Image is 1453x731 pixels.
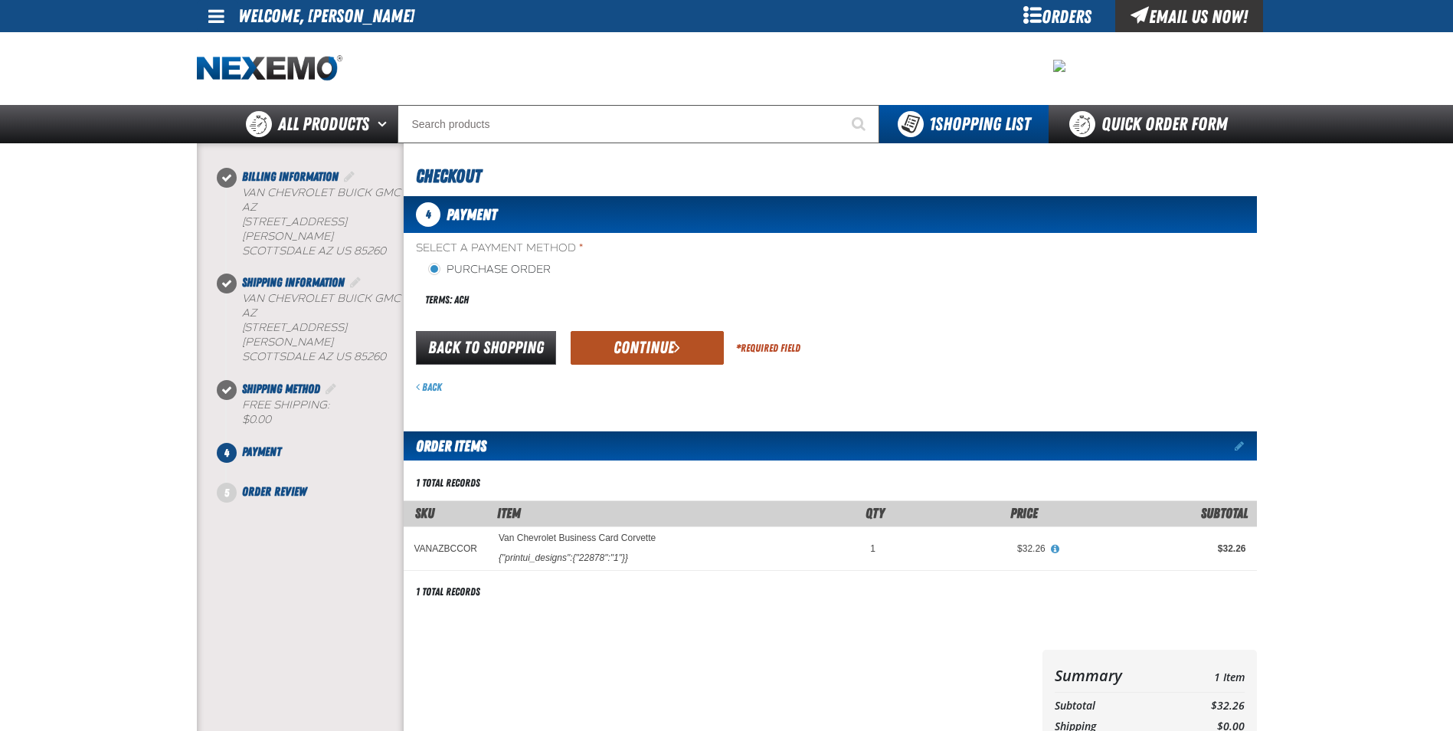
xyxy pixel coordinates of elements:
[242,382,320,396] span: Shipping Method
[1201,505,1248,521] span: Subtotal
[335,350,351,363] span: US
[1010,505,1038,521] span: Price
[1067,543,1246,555] div: $32.26
[242,444,281,459] span: Payment
[242,292,401,320] span: Van Chevrolet Buick GMC AZ
[1053,60,1065,72] img: 8bea3d79dea9a6967ba044f15c6516f9.jpeg
[398,105,879,143] input: Search
[1055,662,1172,689] th: Summary
[242,244,315,257] span: SCOTTSDALE
[318,350,332,363] span: AZ
[227,483,404,501] li: Order Review. Step 5 of 5. Not Completed
[404,526,488,570] td: VANAZBCCOR
[227,168,404,274] li: Billing Information. Step 1 of 5. Completed
[1171,696,1244,716] td: $32.26
[415,505,434,521] a: SKU
[227,274,404,379] li: Shipping Information. Step 2 of 5. Completed
[318,244,332,257] span: AZ
[416,202,440,227] span: 4
[447,205,497,224] span: Payment
[416,381,442,393] a: Back
[841,105,879,143] button: Start Searching
[428,263,551,277] label: Purchase Order
[736,341,800,356] div: Required Field
[227,443,404,483] li: Payment. Step 4 of 5. Not Completed
[416,476,480,490] div: 1 total records
[416,284,830,316] div: Terms: ACH
[416,585,480,599] div: 1 total records
[242,169,339,184] span: Billing Information
[242,186,401,214] span: Van Chevrolet Buick GMC AZ
[1046,543,1065,556] button: View All Prices for Van Chevrolet Business Card Corvette
[278,110,369,138] span: All Products
[416,331,556,365] a: Back to Shopping
[242,215,347,243] span: [STREET_ADDRESS][PERSON_NAME]
[499,552,628,564] div: {"printui_designs":{"22878":"1"}}
[372,105,398,143] button: Open All Products pages
[354,350,386,363] bdo: 85260
[428,263,440,275] input: Purchase Order
[404,431,486,461] h2: Order Items
[571,331,724,365] button: Continue
[1171,662,1244,689] td: 1 Item
[242,321,347,349] span: [STREET_ADDRESS][PERSON_NAME]
[242,413,271,426] strong: $0.00
[197,55,342,82] img: Nexemo logo
[242,484,306,499] span: Order Review
[1049,105,1256,143] a: Quick Order Form
[335,244,351,257] span: US
[497,505,521,521] span: Item
[215,168,404,501] nav: Checkout steps. Current step is Payment. Step 4 of 5
[354,244,386,257] bdo: 85260
[323,382,339,396] a: Edit Shipping Method
[929,113,1030,135] span: Shopping List
[1055,696,1172,716] th: Subtotal
[866,505,885,521] span: Qty
[227,380,404,443] li: Shipping Method. Step 3 of 5. Completed
[929,113,935,135] strong: 1
[416,241,830,256] span: Select a Payment Method
[879,105,1049,143] button: You have 1 Shopping List. Open to view details
[242,398,404,428] div: Free Shipping:
[242,275,345,290] span: Shipping Information
[217,443,237,463] span: 4
[416,166,481,187] span: Checkout
[499,533,656,544] a: Van Chevrolet Business Card Corvette
[348,275,363,290] a: Edit Shipping Information
[197,55,342,82] a: Home
[870,543,875,554] span: 1
[342,169,357,184] a: Edit Billing Information
[897,543,1046,555] div: $32.26
[1235,441,1257,451] a: Edit items
[217,483,237,503] span: 5
[242,350,315,363] span: SCOTTSDALE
